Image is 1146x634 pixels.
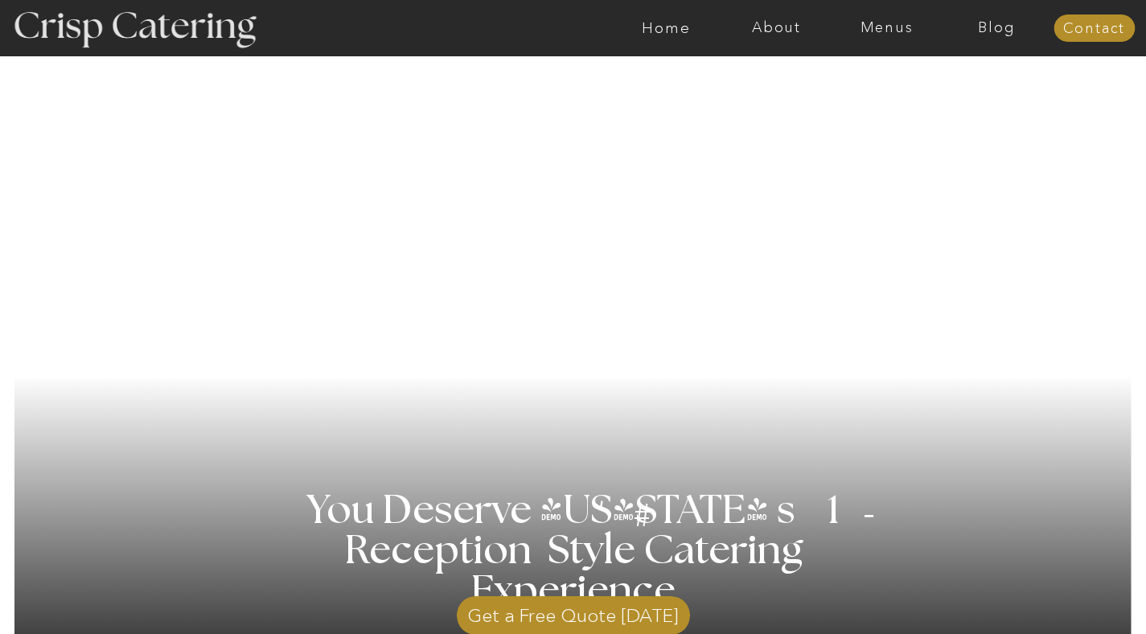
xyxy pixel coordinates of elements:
h3: ' [569,492,635,532]
h3: # [598,500,690,546]
a: Menus [832,20,942,36]
a: Contact [1054,21,1135,37]
a: About [721,20,832,36]
h1: You Deserve [US_STATE] s 1 Reception Style Catering Experience [251,491,897,611]
a: Home [611,20,721,36]
a: Blog [942,20,1052,36]
h3: ' [832,472,879,564]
